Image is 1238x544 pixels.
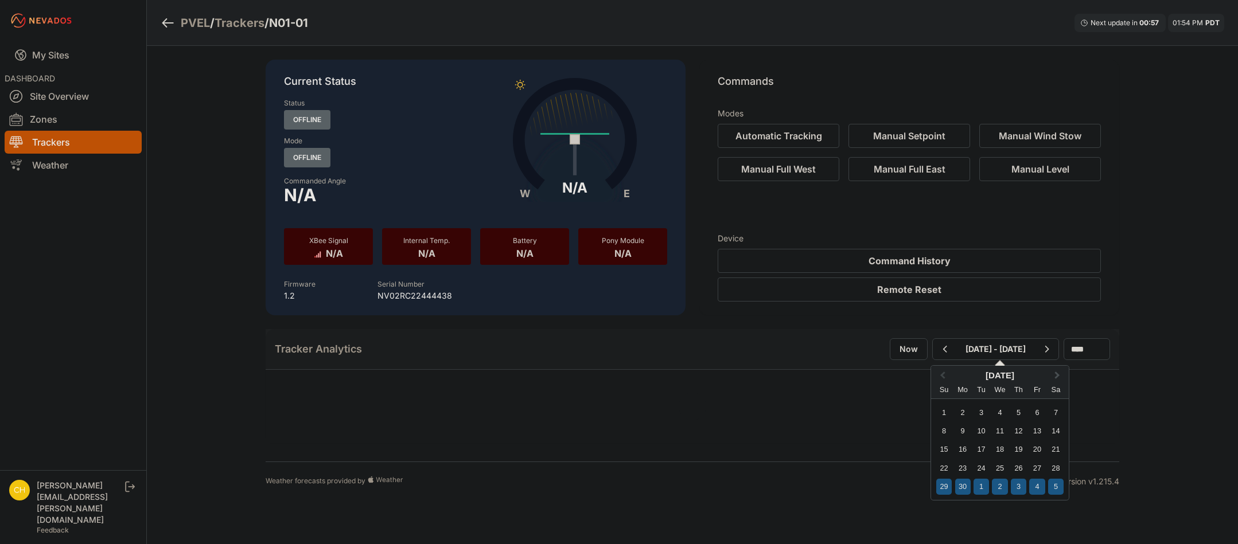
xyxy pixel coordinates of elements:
[992,382,1007,397] div: Wednesday
[974,479,989,494] div: Choose Tuesday, July 1st, 2025
[1048,382,1064,397] div: Saturday
[931,370,1069,380] h2: [DATE]
[1091,18,1138,27] span: Next update in
[284,290,316,302] p: 1.2
[562,179,587,197] div: N/A
[974,460,989,476] div: Choose Tuesday, June 24th, 2025
[284,73,667,99] p: Current Status
[955,382,971,397] div: Monday
[932,367,951,385] button: Previous Month
[1011,405,1026,420] div: Choose Thursday, June 5th, 2025
[377,290,452,302] p: NV02RC22444438
[161,8,308,38] nav: Breadcrumb
[718,124,839,148] button: Automatic Tracking
[1048,405,1064,420] div: Choose Saturday, June 7th, 2025
[1048,460,1064,476] div: Choose Saturday, June 28th, 2025
[37,526,69,534] a: Feedback
[5,131,142,154] a: Trackers
[264,15,269,31] span: /
[326,245,343,259] span: N/A
[974,423,989,439] div: Choose Tuesday, June 10th, 2025
[5,85,142,108] a: Site Overview
[848,124,970,148] button: Manual Setpoint
[284,280,316,288] label: Firmware
[718,108,743,119] h3: Modes
[890,338,928,360] button: Now
[1048,479,1064,494] div: Choose Saturday, July 5th, 2025
[9,11,73,30] img: Nevados
[955,405,971,420] div: Choose Monday, June 2nd, 2025
[956,339,1035,359] button: [DATE] - [DATE]
[955,460,971,476] div: Choose Monday, June 23rd, 2025
[284,148,330,167] span: Offline
[718,73,1101,99] p: Commands
[718,249,1101,273] button: Command History
[5,154,142,177] a: Weather
[418,245,435,259] span: N/A
[1029,460,1045,476] div: Choose Friday, June 27th, 2025
[718,233,1101,244] h3: Device
[718,277,1101,302] button: Remote Reset
[955,479,971,494] div: Choose Monday, June 30th, 2025
[1058,476,1119,487] div: Version v1.215.4
[992,405,1007,420] div: Choose Wednesday, June 4th, 2025
[1011,479,1026,494] div: Choose Thursday, July 3rd, 2025
[284,177,469,186] label: Commanded Angle
[935,403,1065,496] div: Month June, 2025
[955,423,971,439] div: Choose Monday, June 9th, 2025
[1048,441,1064,457] div: Choose Saturday, June 21st, 2025
[284,110,330,130] span: Offline
[377,280,425,288] label: Serial Number
[992,423,1007,439] div: Choose Wednesday, June 11th, 2025
[266,476,1058,487] div: Weather forecasts provided by
[210,15,215,31] span: /
[1011,460,1026,476] div: Choose Thursday, June 26th, 2025
[992,441,1007,457] div: Choose Wednesday, June 18th, 2025
[992,479,1007,494] div: Choose Wednesday, July 2nd, 2025
[284,188,316,202] span: N/A
[9,480,30,500] img: chris.young@nevados.solar
[718,157,839,181] button: Manual Full West
[936,479,952,494] div: Choose Sunday, June 29th, 2025
[215,15,264,31] a: Trackers
[936,441,952,457] div: Choose Sunday, June 15th, 2025
[936,423,952,439] div: Choose Sunday, June 8th, 2025
[269,15,308,31] h3: N01-01
[403,236,450,245] span: Internal Temp.
[974,441,989,457] div: Choose Tuesday, June 17th, 2025
[1011,423,1026,439] div: Choose Thursday, June 12th, 2025
[5,73,55,83] span: DASHBOARD
[848,157,970,181] button: Manual Full East
[1173,18,1203,27] span: 01:54 PM
[936,405,952,420] div: Choose Sunday, June 1st, 2025
[309,236,348,245] span: XBee Signal
[974,405,989,420] div: Choose Tuesday, June 3rd, 2025
[1029,405,1045,420] div: Choose Friday, June 6th, 2025
[1029,441,1045,457] div: Choose Friday, June 20th, 2025
[1011,441,1026,457] div: Choose Thursday, June 19th, 2025
[5,41,142,69] a: My Sites
[181,15,210,31] a: PVEL
[979,124,1101,148] button: Manual Wind Stow
[931,365,1069,500] div: Choose Date
[275,341,362,357] h2: Tracker Analytics
[936,460,952,476] div: Choose Sunday, June 22nd, 2025
[1029,479,1045,494] div: Choose Friday, July 4th, 2025
[992,460,1007,476] div: Choose Wednesday, June 25th, 2025
[955,441,971,457] div: Choose Monday, June 16th, 2025
[284,136,302,146] label: Mode
[1029,382,1045,397] div: Friday
[974,382,989,397] div: Tuesday
[1011,382,1026,397] div: Thursday
[513,236,537,245] span: Battery
[284,99,305,108] label: Status
[936,382,952,397] div: Sunday
[1029,423,1045,439] div: Choose Friday, June 13th, 2025
[5,108,142,131] a: Zones
[602,236,644,245] span: Pony Module
[37,480,123,526] div: [PERSON_NAME][EMAIL_ADDRESS][PERSON_NAME][DOMAIN_NAME]
[979,157,1101,181] button: Manual Level
[1049,367,1068,385] button: Next Month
